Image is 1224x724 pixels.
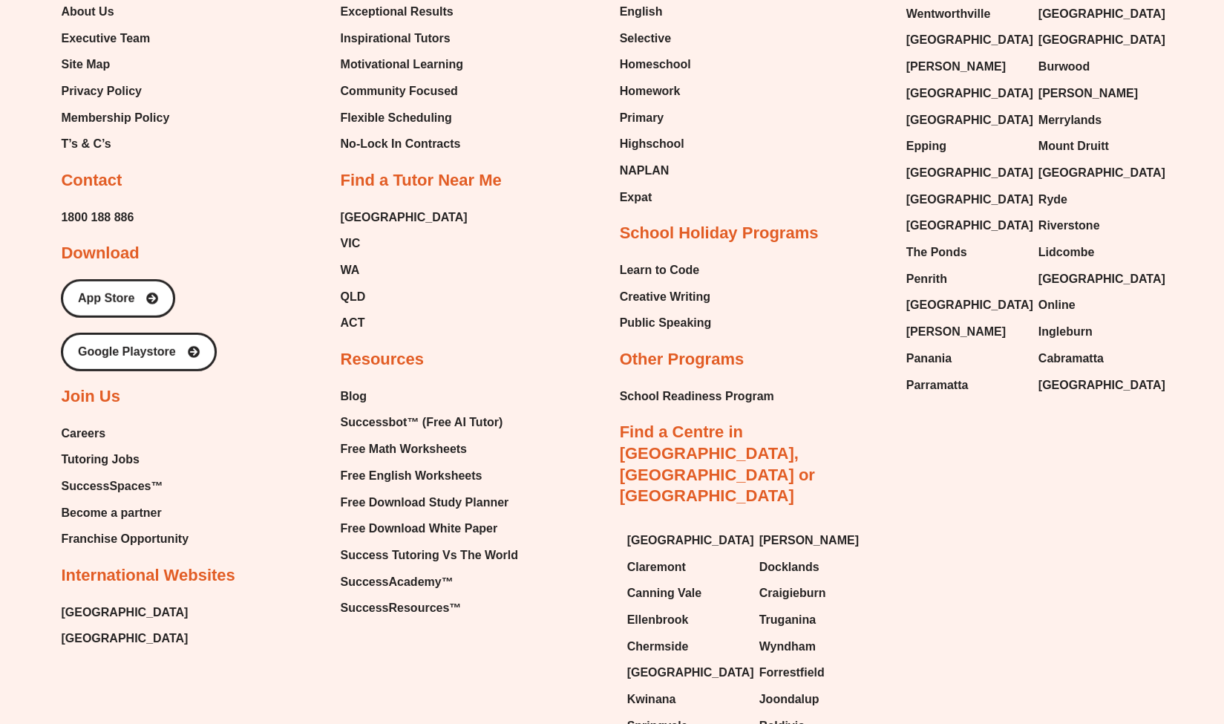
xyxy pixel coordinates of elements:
[340,492,508,514] span: Free Download Study Planner
[340,259,467,281] a: WA
[61,80,142,102] span: Privacy Policy
[627,636,689,658] span: Chermside
[906,241,967,264] span: The Ponds
[620,259,712,281] a: Learn to Code
[340,27,466,50] a: Inspirational Tutors
[61,170,122,192] h2: Contact
[1038,56,1156,78] a: Burwood
[340,1,466,23] a: Exceptional Results
[61,423,105,445] span: Careers
[906,109,1033,131] span: [GEOGRAPHIC_DATA]
[61,1,169,23] a: About Us
[340,571,517,593] a: SuccessAcademy™
[620,186,691,209] a: Expat
[340,80,466,102] a: Community Focused
[340,438,517,460] a: Free Math Worksheets
[340,385,517,408] a: Blog
[906,321,1006,343] span: [PERSON_NAME]
[61,53,110,76] span: Site Map
[627,662,744,684] a: [GEOGRAPHIC_DATA]
[627,582,744,604] a: Canning Vale
[759,662,825,684] span: Forrestfield
[620,423,815,505] a: Find a Centre in [GEOGRAPHIC_DATA], [GEOGRAPHIC_DATA] or [GEOGRAPHIC_DATA]
[61,386,120,408] h2: Join Us
[759,582,826,604] span: Craigieburn
[61,133,169,155] a: T’s & C’s
[906,374,969,397] span: Parramatta
[1038,29,1156,51] a: [GEOGRAPHIC_DATA]
[627,529,744,552] a: [GEOGRAPHIC_DATA]
[906,3,1024,25] a: Wentworthville
[1038,348,1156,370] a: Cabramatta
[61,627,188,650] a: [GEOGRAPHIC_DATA]
[1038,109,1102,131] span: Merrylands
[906,189,1024,211] a: [GEOGRAPHIC_DATA]
[1038,189,1156,211] a: Ryde
[906,215,1033,237] span: [GEOGRAPHIC_DATA]
[906,348,952,370] span: Panania
[340,107,451,129] span: Flexible Scheduling
[906,56,1024,78] a: [PERSON_NAME]
[759,636,816,658] span: Wyndham
[340,206,467,229] a: [GEOGRAPHIC_DATA]
[1150,653,1224,724] div: Chat Widget
[620,27,671,50] span: Selective
[61,475,163,498] span: SuccessSpaces™
[620,1,691,23] a: English
[627,688,676,711] span: Kwinana
[61,243,139,264] h2: Download
[1038,82,1138,105] span: [PERSON_NAME]
[340,571,453,593] span: SuccessAcademy™
[61,449,189,471] a: Tutoring Jobs
[61,53,169,76] a: Site Map
[1038,241,1095,264] span: Lidcombe
[340,465,482,487] span: Free English Worksheets
[620,133,691,155] a: Highschool
[1038,162,1156,184] a: [GEOGRAPHIC_DATA]
[1038,109,1156,131] a: Merrylands
[759,662,877,684] a: Forrestfield
[906,82,1024,105] a: [GEOGRAPHIC_DATA]
[340,518,497,540] span: Free Download White Paper
[1038,294,1076,316] span: Online
[1038,294,1156,316] a: Online
[906,241,1024,264] a: The Ponds
[1038,321,1093,343] span: Ingleburn
[1038,3,1165,25] span: [GEOGRAPHIC_DATA]
[340,1,453,23] span: Exceptional Results
[620,53,691,76] span: Homeschool
[627,529,754,552] span: [GEOGRAPHIC_DATA]
[620,80,691,102] a: Homework
[340,385,367,408] span: Blog
[340,170,501,192] h2: Find a Tutor Near Me
[61,1,114,23] span: About Us
[759,609,816,631] span: Truganina
[61,80,169,102] a: Privacy Policy
[620,133,684,155] span: Highschool
[620,385,774,408] span: School Readiness Program
[906,82,1033,105] span: [GEOGRAPHIC_DATA]
[1038,374,1156,397] a: [GEOGRAPHIC_DATA]
[620,107,691,129] a: Primary
[1038,268,1165,290] span: [GEOGRAPHIC_DATA]
[61,279,175,318] a: App Store
[340,312,467,334] a: ACT
[340,286,365,308] span: QLD
[61,528,189,550] a: Franchise Opportunity
[906,162,1024,184] a: [GEOGRAPHIC_DATA]
[340,544,517,567] span: Success Tutoring Vs The World
[61,449,139,471] span: Tutoring Jobs
[620,259,700,281] span: Learn to Code
[340,27,450,50] span: Inspirational Tutors
[906,321,1024,343] a: [PERSON_NAME]
[627,582,701,604] span: Canning Vale
[1038,268,1156,290] a: [GEOGRAPHIC_DATA]
[906,135,946,157] span: Epping
[61,107,169,129] a: Membership Policy
[759,582,877,604] a: Craigieburn
[759,529,877,552] a: [PERSON_NAME]
[1038,135,1156,157] a: Mount Druitt
[620,1,663,23] span: English
[61,475,189,498] a: SuccessSpaces™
